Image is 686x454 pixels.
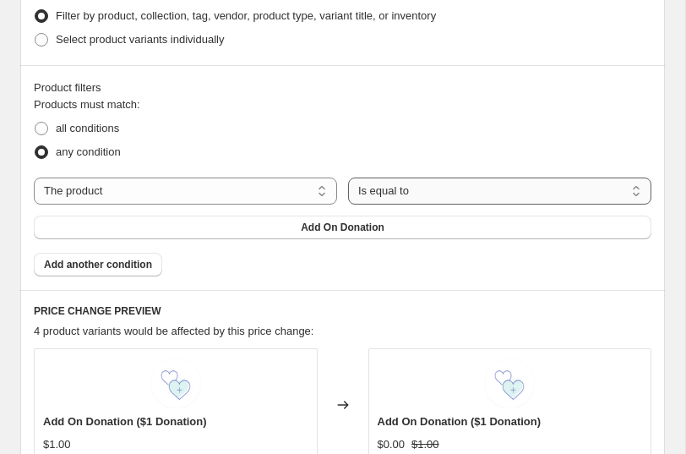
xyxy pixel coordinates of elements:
span: Filter by product, collection, tag, vendor, product type, variant title, or inventory [56,9,436,22]
span: Add On Donation ($1 Donation) [378,415,542,428]
span: any condition [56,145,121,158]
strike: $1.00 [411,436,439,453]
h6: PRICE CHANGE PREVIEW [34,304,651,318]
span: Add another condition [44,258,152,271]
span: Products must match: [34,98,140,111]
span: Select product variants individually [56,33,224,46]
button: Add another condition [34,253,162,276]
span: Add On Donation [301,221,384,234]
span: Add On Donation ($1 Donation) [43,415,207,428]
span: 4 product variants would be affected by this price change: [34,325,313,337]
img: SG_Add_On_Icon_40340e0d-b2ec-4079-b6a0-e8ef4af53302_80x.png [484,358,535,408]
img: SG_Add_On_Icon_40340e0d-b2ec-4079-b6a0-e8ef4af53302_80x.png [150,358,201,408]
div: $0.00 [378,436,406,453]
div: Product filters [34,79,651,96]
button: Add On Donation [34,216,651,239]
div: $1.00 [43,436,71,453]
span: all conditions [56,122,119,134]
